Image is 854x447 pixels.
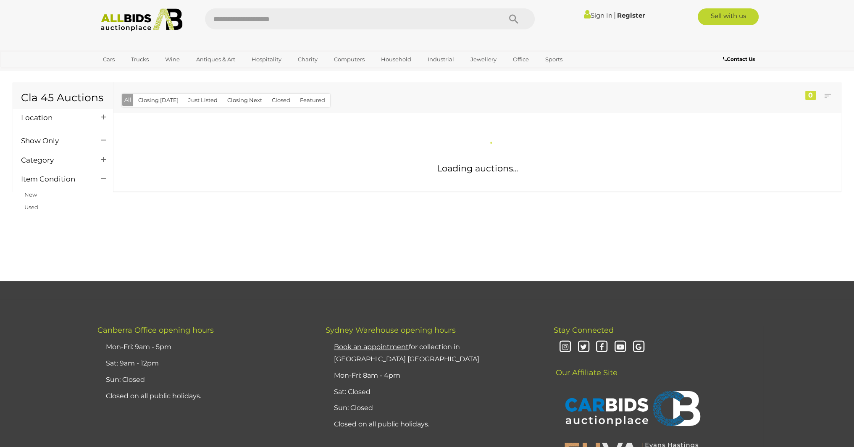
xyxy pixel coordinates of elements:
a: Computers [328,53,370,66]
a: Jewellery [465,53,502,66]
li: Mon-Fri: 9am - 5pm [104,339,305,355]
a: Sign In [584,11,612,19]
i: Twitter [576,340,591,355]
button: Search [493,8,535,29]
a: Used [24,204,38,210]
i: Facebook [594,340,609,355]
h4: Item Condition [21,175,89,183]
li: Sat: 9am - 12pm [104,355,305,372]
li: Sat: Closed [332,384,533,400]
a: Household [376,53,417,66]
u: Book an appointment [334,343,409,351]
a: [GEOGRAPHIC_DATA] [97,66,168,80]
img: CARBIDS Auctionplace [560,382,703,437]
li: Closed on all public holidays. [332,416,533,433]
a: Industrial [422,53,460,66]
a: Hospitality [246,53,287,66]
a: Book an appointmentfor collection in [GEOGRAPHIC_DATA] [GEOGRAPHIC_DATA] [334,343,479,363]
h4: Show Only [21,137,89,145]
b: Contact Us [723,56,754,62]
h1: Cla 45 Auctions [21,92,105,104]
a: Contact Us [723,55,757,64]
button: All [122,94,134,106]
li: Sun: Closed [104,372,305,388]
a: Trucks [126,53,154,66]
a: New [24,191,37,198]
a: Cars [97,53,120,66]
li: Closed on all public holidays. [104,388,305,405]
div: 0 [805,91,816,100]
li: Mon-Fri: 8am - 4pm [332,368,533,384]
i: Youtube [613,340,628,355]
a: Charity [292,53,323,66]
i: Google [631,340,646,355]
span: Our Affiliate Site [554,355,618,377]
h4: Category [21,156,89,164]
h4: Location [21,114,89,122]
span: Stay Connected [554,326,614,335]
li: Sun: Closed [332,400,533,416]
span: Loading auctions... [437,163,518,174]
button: Just Listed [183,94,223,107]
span: Canberra Office opening hours [97,326,214,335]
a: Antiques & Art [191,53,241,66]
button: Closed [267,94,295,107]
a: Wine [160,53,185,66]
a: Sell with us [698,8,759,25]
button: Closing [DATE] [133,94,184,107]
span: Sydney Warehouse opening hours [326,326,456,335]
button: Closing Next [222,94,267,107]
span: | [614,11,616,20]
a: Office [507,53,534,66]
a: Sports [540,53,568,66]
button: Featured [295,94,330,107]
a: Register [617,11,645,19]
i: Instagram [558,340,573,355]
img: Allbids.com.au [96,8,187,32]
